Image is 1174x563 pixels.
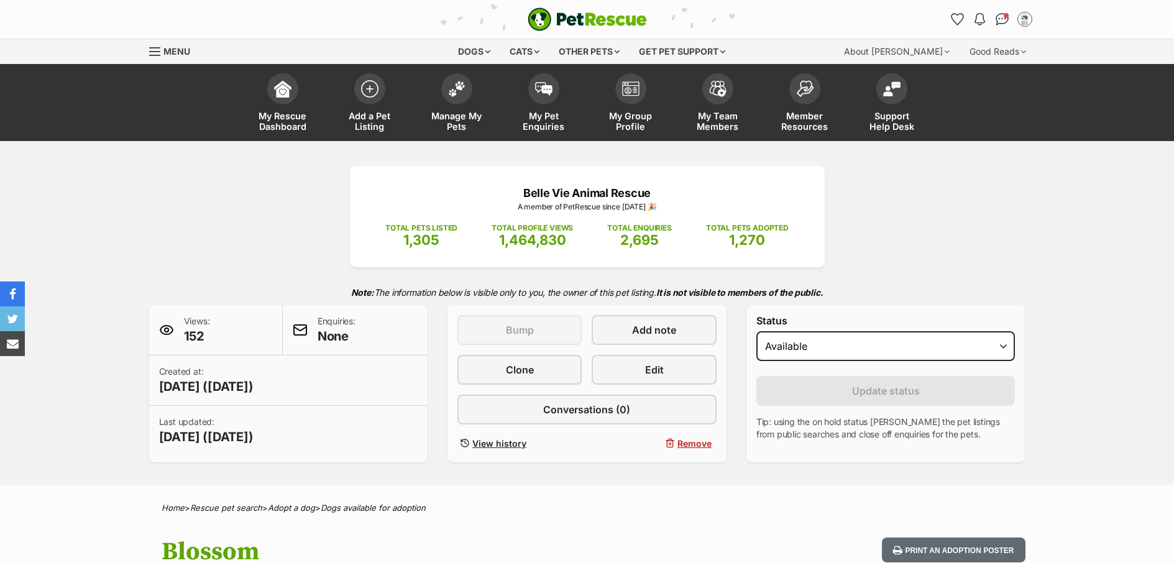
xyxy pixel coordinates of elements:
div: Dogs [449,39,499,64]
span: My Team Members [690,111,746,132]
p: Enquiries: [318,315,355,345]
p: TOTAL PETS ADOPTED [706,222,789,234]
img: chat-41dd97257d64d25036548639549fe6c8038ab92f7586957e7f3b1b290dea8141.svg [996,13,1009,25]
span: 2,695 [620,232,659,248]
a: View history [457,434,582,452]
p: TOTAL PROFILE VIEWS [492,222,573,234]
span: Clone [506,362,534,377]
a: Conversations (0) [457,395,717,424]
span: My Pet Enquiries [516,111,572,132]
button: Update status [756,376,1016,406]
button: Remove [592,434,716,452]
img: logo-e224e6f780fb5917bec1dbf3a21bbac754714ae5b6737aabdf751b685950b380.svg [528,7,647,31]
a: My Pet Enquiries [500,67,587,141]
p: Belle Vie Animal Rescue [369,185,806,201]
span: Menu [163,46,190,57]
span: My Group Profile [603,111,659,132]
span: Member Resources [777,111,833,132]
div: Good Reads [961,39,1035,64]
p: Views: [184,315,210,345]
p: A member of PetRescue since [DATE] 🎉 [369,201,806,213]
strong: Note: [351,287,374,298]
ul: Account quick links [948,9,1035,29]
img: manage-my-pets-icon-02211641906a0b7f246fdf0571729dbe1e7629f14944591b6c1af311fb30b64b.svg [448,81,465,97]
span: Bump [506,323,534,337]
span: None [318,327,355,345]
a: Favourites [948,9,968,29]
a: Menu [149,39,199,62]
a: Edit [592,355,716,385]
a: PetRescue [528,7,647,31]
span: Edit [645,362,664,377]
div: Cats [501,39,548,64]
span: Manage My Pets [429,111,485,132]
span: My Rescue Dashboard [255,111,311,132]
img: member-resources-icon-8e73f808a243e03378d46382f2149f9095a855e16c252ad45f914b54edf8863c.svg [796,80,814,97]
span: [DATE] ([DATE]) [159,428,254,446]
img: notifications-46538b983faf8c2785f20acdc204bb7945ddae34d4c08c2a6579f10ce5e182be.svg [975,13,984,25]
img: dashboard-icon-eb2f2d2d3e046f16d808141f083e7271f6b2e854fb5c12c21221c1fb7104beca.svg [274,80,291,98]
p: The information below is visible only to you, the owner of this pet listing. [149,280,1025,305]
a: Add a Pet Listing [326,67,413,141]
span: 152 [184,327,210,345]
img: help-desk-icon-fdf02630f3aa405de69fd3d07c3f3aa587a6932b1a1747fa1d2bba05be0121f9.svg [883,81,901,96]
a: Add note [592,315,716,345]
a: Dogs available for adoption [321,503,426,513]
a: Clone [457,355,582,385]
img: pet-enquiries-icon-7e3ad2cf08bfb03b45e93fb7055b45f3efa6380592205ae92323e6603595dc1f.svg [535,82,553,96]
div: Other pets [550,39,628,64]
img: add-pet-listing-icon-0afa8454b4691262ce3f59096e99ab1cd57d4a30225e0717b998d2c9b9846f56.svg [361,80,378,98]
a: My Group Profile [587,67,674,141]
label: Status [756,315,1016,326]
a: Manage My Pets [413,67,500,141]
strong: It is not visible to members of the public. [656,287,823,298]
a: Member Resources [761,67,848,141]
img: group-profile-icon-3fa3cf56718a62981997c0bc7e787c4b2cf8bcc04b72c1350f741eb67cf2f40e.svg [622,81,640,96]
img: team-members-icon-5396bd8760b3fe7c0b43da4ab00e1e3bb1a5d9ba89233759b79545d2d3fc5d0d.svg [709,81,727,97]
span: View history [472,437,526,450]
p: TOTAL ENQUIRIES [607,222,671,234]
a: Home [162,503,185,513]
span: Support Help Desk [864,111,920,132]
span: 1,270 [729,232,765,248]
p: Tip: using the on hold status [PERSON_NAME] the pet listings from public searches and close off e... [756,416,1016,441]
button: Bump [457,315,582,345]
a: Adopt a dog [268,503,315,513]
div: About [PERSON_NAME] [835,39,958,64]
img: Belle Vie Animal Rescue profile pic [1019,13,1031,25]
span: [DATE] ([DATE]) [159,378,254,395]
span: Add note [632,323,676,337]
a: My Team Members [674,67,761,141]
button: My account [1015,9,1035,29]
span: Update status [852,383,920,398]
button: Notifications [970,9,990,29]
a: Rescue pet search [190,503,262,513]
a: Conversations [993,9,1012,29]
p: Created at: [159,365,254,395]
span: Remove [677,437,712,450]
div: > > > [131,503,1044,513]
p: Last updated: [159,416,254,446]
span: Conversations (0) [543,402,630,417]
span: 1,305 [403,232,439,248]
span: 1,464,830 [499,232,566,248]
div: Get pet support [630,39,734,64]
a: My Rescue Dashboard [239,67,326,141]
button: Print an adoption poster [882,538,1025,563]
a: Support Help Desk [848,67,935,141]
p: TOTAL PETS LISTED [385,222,457,234]
span: Add a Pet Listing [342,111,398,132]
